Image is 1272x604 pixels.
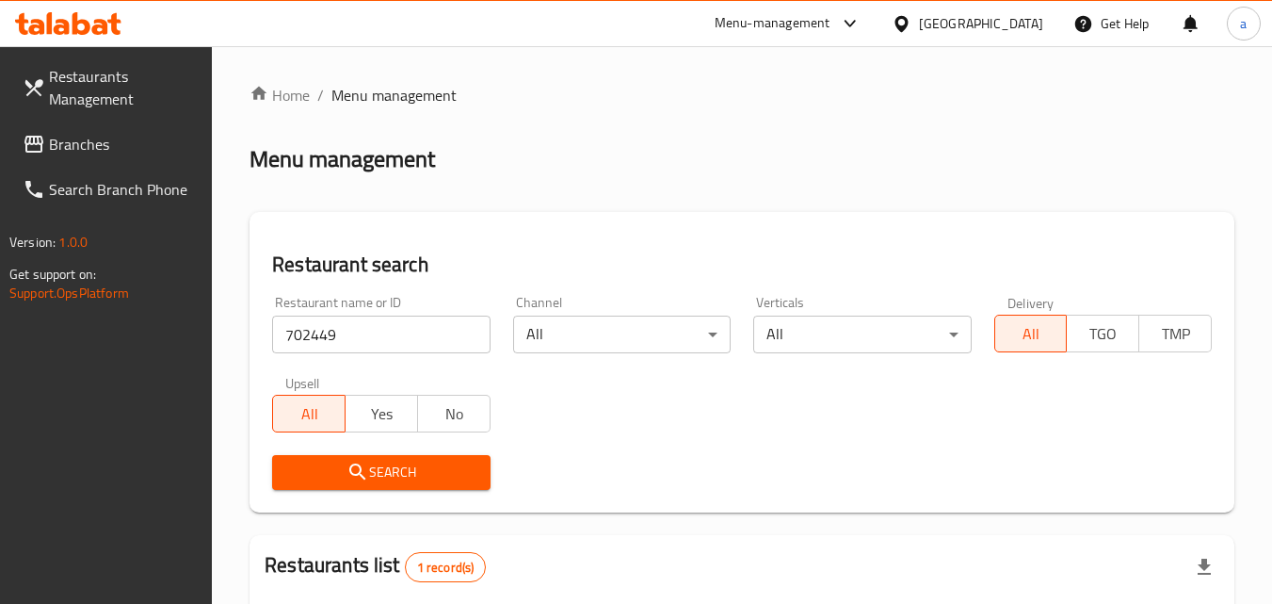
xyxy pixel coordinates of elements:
div: Menu-management [715,12,830,35]
div: Total records count [405,552,487,582]
div: Export file [1182,545,1227,590]
div: All [513,316,731,353]
a: Restaurants Management [8,54,213,122]
button: TGO [1066,315,1139,352]
div: [GEOGRAPHIC_DATA] [919,13,1043,34]
button: All [272,395,346,433]
span: TGO [1074,320,1132,348]
h2: Restaurant search [272,251,1212,279]
div: All [753,316,971,353]
h2: Restaurants list [265,551,486,582]
span: Yes [353,400,411,428]
button: Yes [345,395,418,433]
h2: Menu management [250,144,435,174]
a: Support.OpsPlatform [9,281,129,305]
label: Upsell [285,376,320,389]
span: TMP [1147,320,1204,348]
span: Search Branch Phone [49,178,198,201]
a: Home [250,84,310,106]
span: 1 record(s) [406,559,486,577]
a: Branches [8,122,213,167]
span: Branches [49,133,198,155]
button: Search [272,455,490,490]
button: No [417,395,491,433]
span: Get support on: [9,262,96,286]
button: TMP [1138,315,1212,352]
a: Search Branch Phone [8,167,213,212]
span: Restaurants Management [49,65,198,110]
label: Delivery [1007,296,1055,309]
span: Menu management [331,84,457,106]
nav: breadcrumb [250,84,1234,106]
span: Search [287,461,475,484]
button: All [994,315,1068,352]
span: 1.0.0 [58,230,88,254]
span: a [1240,13,1247,34]
span: No [426,400,483,428]
li: / [317,84,324,106]
span: All [281,400,338,428]
input: Search for restaurant name or ID.. [272,316,490,353]
span: All [1003,320,1060,348]
span: Version: [9,230,56,254]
